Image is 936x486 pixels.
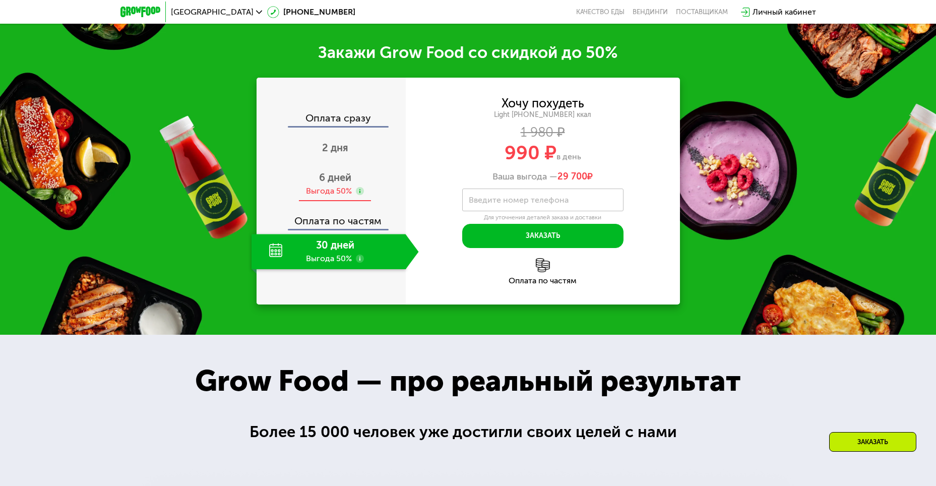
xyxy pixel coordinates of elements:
span: 29 700 [557,171,587,182]
span: в день [556,152,581,161]
span: 990 ₽ [505,141,556,164]
a: Вендинги [633,8,668,16]
span: [GEOGRAPHIC_DATA] [171,8,254,16]
div: Оплата по частям [406,277,680,285]
div: 1 980 ₽ [406,127,680,138]
div: Личный кабинет [753,6,816,18]
div: Light [PHONE_NUMBER] ккал [406,110,680,119]
span: ₽ [557,171,593,183]
div: Оплата по частям [258,206,406,229]
div: Выгода 50% [306,186,352,197]
div: Ваша выгода — [406,171,680,183]
label: Введите номер телефона [469,197,569,203]
div: Оплата сразу [258,113,406,126]
div: Хочу похудеть [502,98,584,109]
button: Заказать [462,224,623,248]
div: поставщикам [676,8,728,16]
a: Качество еды [576,8,625,16]
div: Grow Food — про реальный результат [173,359,763,403]
a: [PHONE_NUMBER] [267,6,355,18]
div: Для уточнения деталей заказа и доставки [462,214,623,222]
div: Заказать [829,432,916,452]
span: 2 дня [322,142,348,154]
span: 6 дней [319,171,351,184]
img: l6xcnZfty9opOoJh.png [536,258,550,272]
div: Более 15 000 человек уже достигли своих целей с нами [249,420,687,444]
